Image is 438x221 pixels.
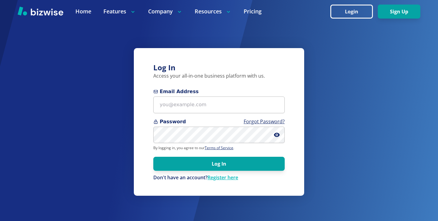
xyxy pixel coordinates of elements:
input: you@example.com [153,96,285,113]
h3: Log In [153,63,285,73]
a: Register here [207,174,238,181]
img: Bizwise Logo [18,6,63,16]
span: Password [153,118,285,125]
p: Features [103,8,136,15]
p: Resources [195,8,231,15]
button: Sign Up [378,5,420,19]
div: Don't have an account?Register here [153,174,285,181]
a: Home [75,8,91,15]
button: Log In [153,157,285,171]
p: Don't have an account? [153,174,285,181]
a: Terms of Service [205,145,233,150]
button: Login [330,5,373,19]
a: Pricing [244,8,262,15]
a: Sign Up [378,9,420,15]
a: Login [330,9,378,15]
a: Forgot Password? [244,118,285,125]
span: Email Address [153,88,285,95]
p: Access your all-in-one business platform with us. [153,73,285,79]
p: Company [148,8,182,15]
p: By logging in, you agree to our . [153,146,285,150]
